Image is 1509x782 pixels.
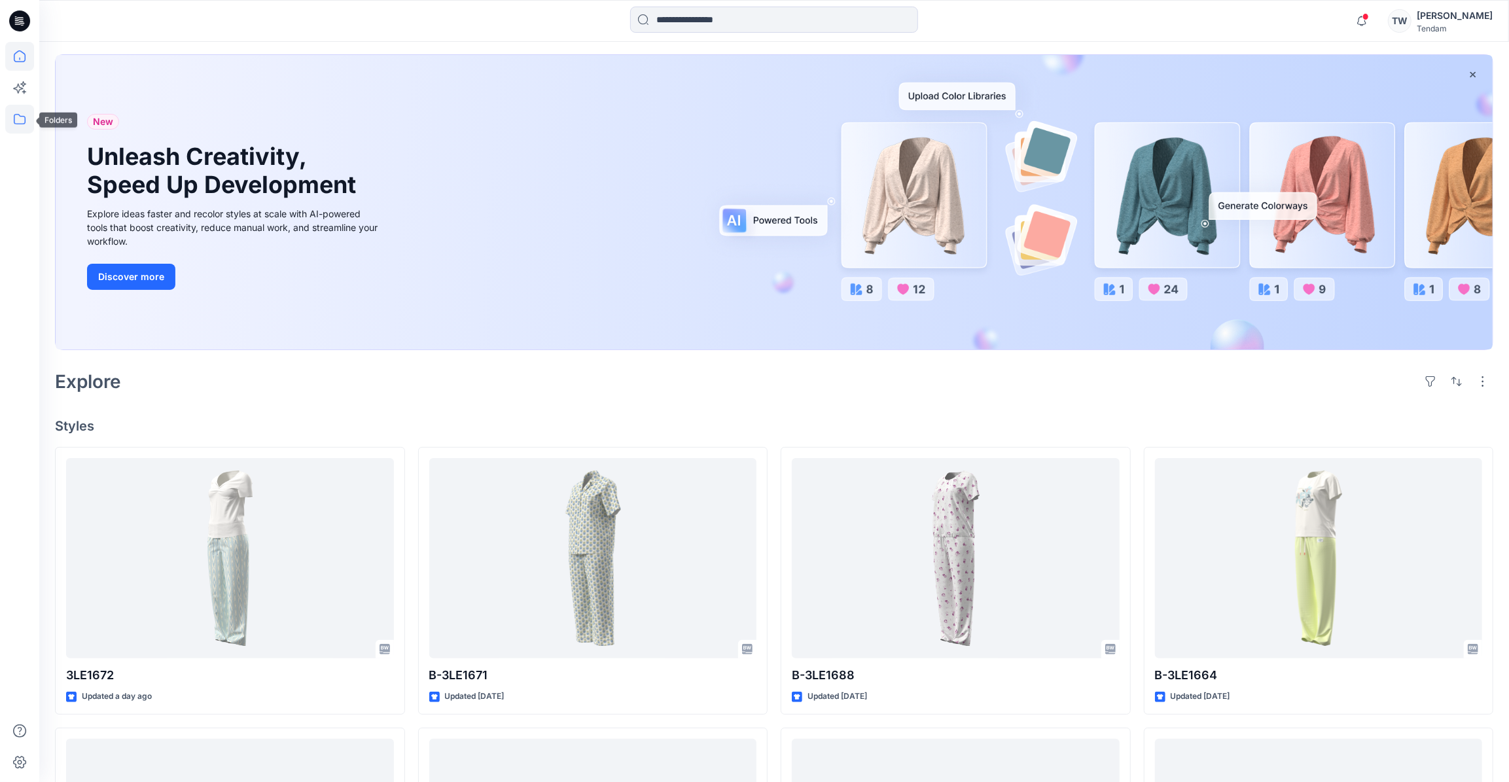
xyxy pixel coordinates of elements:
[429,458,757,659] a: B-3LE1671
[66,666,394,684] p: 3LE1672
[87,207,382,248] div: Explore ideas faster and recolor styles at scale with AI-powered tools that boost creativity, red...
[429,666,757,684] p: B-3LE1671
[93,114,113,130] span: New
[445,690,505,703] p: Updated [DATE]
[66,458,394,659] a: 3LE1672
[87,264,382,290] a: Discover more
[792,458,1120,659] a: B-3LE1688
[82,690,152,703] p: Updated a day ago
[87,264,175,290] button: Discover more
[792,666,1120,684] p: B-3LE1688
[1417,8,1493,24] div: [PERSON_NAME]
[87,143,362,199] h1: Unleash Creativity, Speed Up Development
[808,690,867,703] p: Updated [DATE]
[55,371,121,392] h2: Explore
[1155,458,1483,659] a: B-3LE1664
[1417,24,1493,33] div: Tendam
[1388,9,1411,33] div: TW
[55,418,1493,434] h4: Styles
[1155,666,1483,684] p: B-3LE1664
[1171,690,1230,703] p: Updated [DATE]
